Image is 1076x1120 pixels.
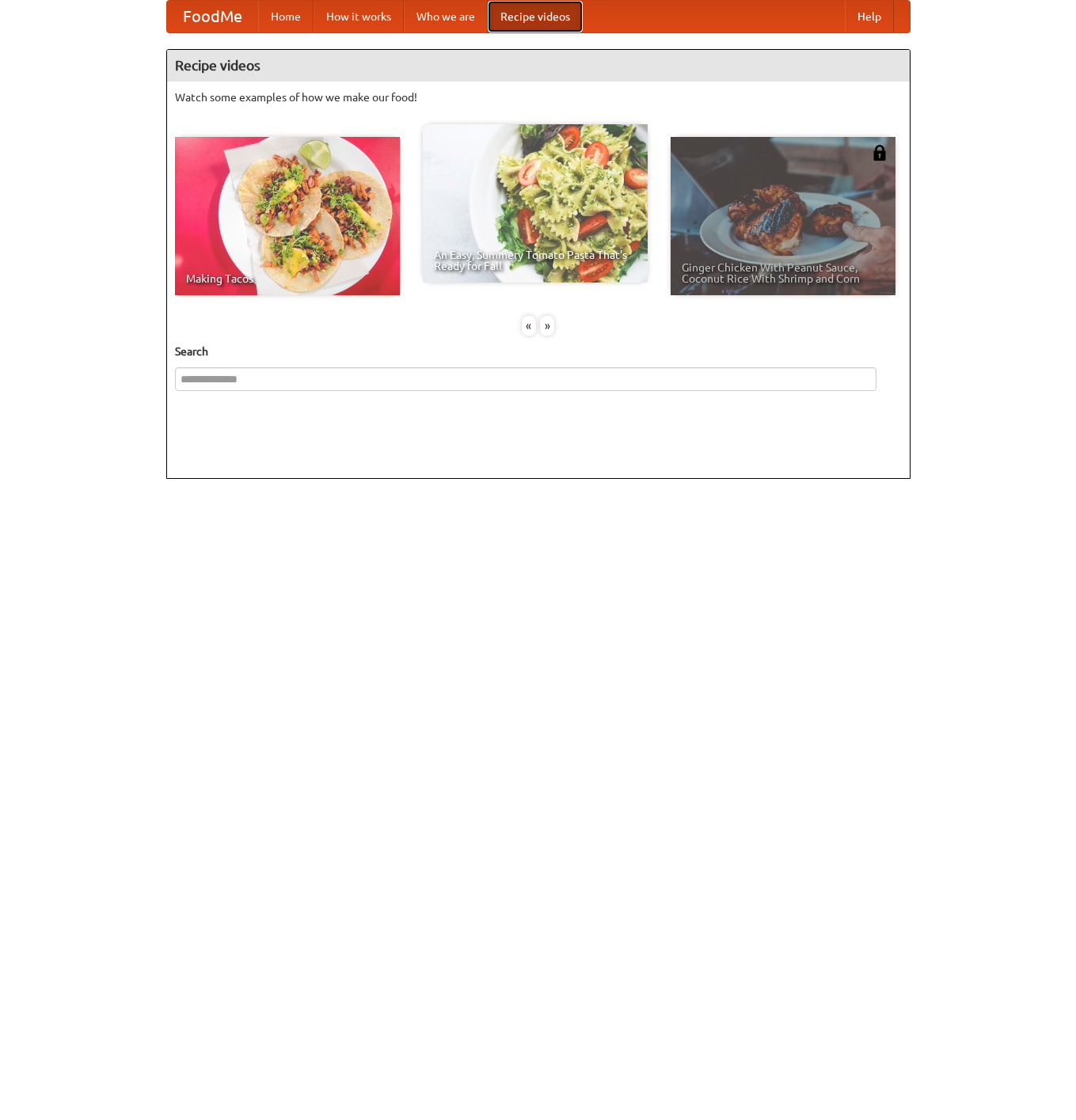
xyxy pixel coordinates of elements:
a: Help [845,1,894,32]
a: Home [258,1,314,32]
img: 483408.png [872,145,888,161]
a: Recipe videos [488,1,583,32]
span: An Easy, Summery Tomato Pasta That's Ready for Fall [434,249,637,271]
span: Making Tacos [186,273,389,284]
p: Watch some examples of how we make our food! [175,89,902,105]
h4: Recipe videos [167,50,910,82]
a: Making Tacos [175,137,400,295]
a: FoodMe [167,1,258,32]
div: » [540,316,554,336]
a: How it works [314,1,404,32]
div: « [522,316,536,336]
a: Who we are [404,1,488,32]
a: An Easy, Summery Tomato Pasta That's Ready for Fall [423,124,648,283]
h5: Search [175,344,902,359]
